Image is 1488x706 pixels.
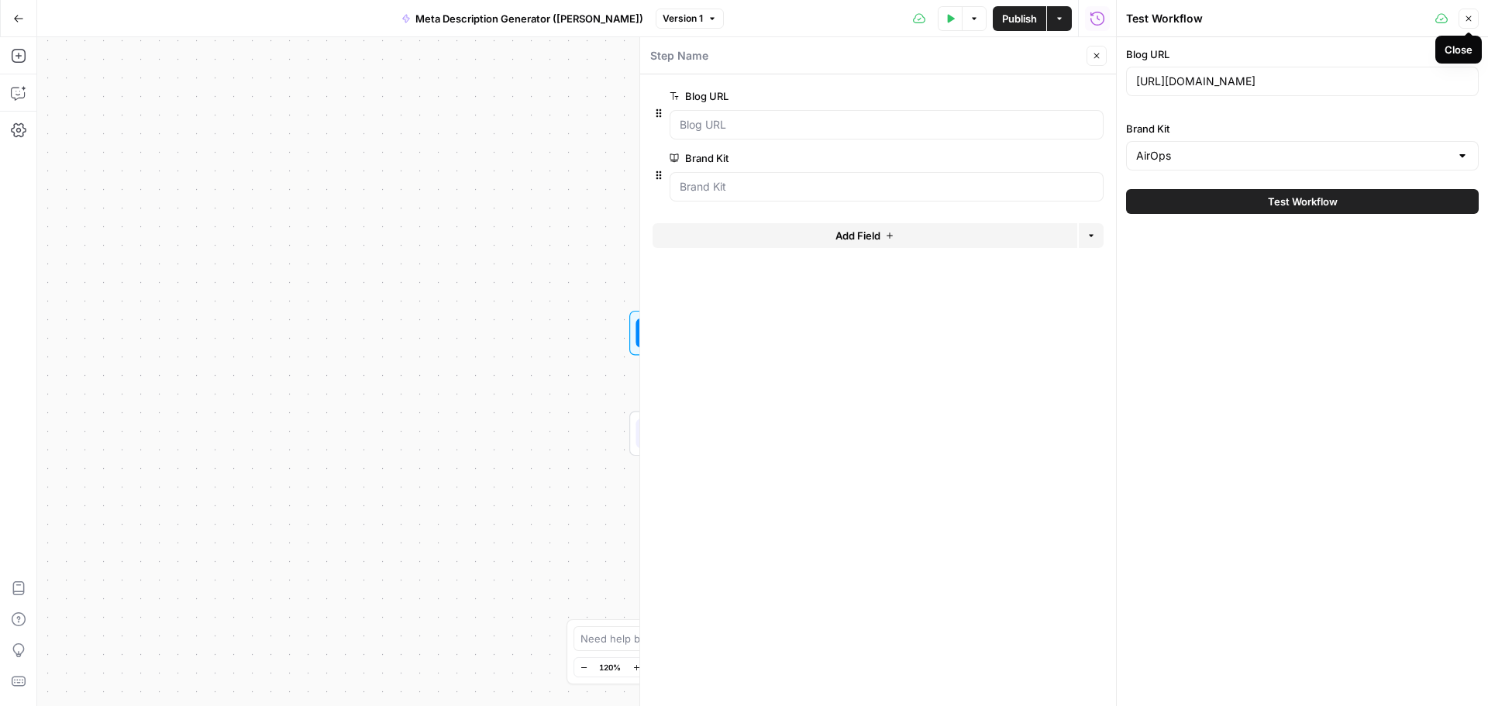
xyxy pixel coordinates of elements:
button: Meta Description Generator ([PERSON_NAME]) [392,6,653,31]
span: Publish [1002,11,1037,26]
div: Close [1445,42,1472,57]
div: Single OutputOutputEnd [578,412,866,456]
div: WorkflowInput SettingsInputs [578,311,866,356]
button: Version 1 [656,9,724,29]
span: Meta Description Generator ([PERSON_NAME]) [415,11,643,26]
button: Publish [993,6,1046,31]
input: Blog URL [680,117,1094,133]
span: Version 1 [663,12,703,26]
span: Add Field [835,228,880,243]
input: AirOps [1136,148,1450,164]
label: Brand Kit [670,150,1016,166]
input: Brand Kit [680,179,1094,195]
span: 120% [599,661,621,673]
label: Blog URL [1126,46,1479,62]
label: Brand Kit [1126,121,1479,136]
label: Blog URL [670,88,1016,104]
span: Test Workflow [1268,194,1338,209]
button: Test Workflow [1126,189,1479,214]
button: Add Field [653,223,1077,248]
